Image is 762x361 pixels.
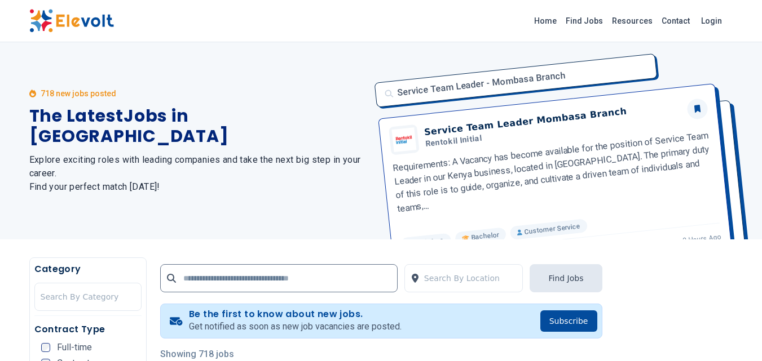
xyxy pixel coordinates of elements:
p: 718 new jobs posted [41,88,116,99]
h5: Contract Type [34,323,142,336]
h1: The Latest Jobs in [GEOGRAPHIC_DATA] [29,106,368,146]
a: Resources [607,12,657,30]
h4: Be the first to know about new jobs. [189,309,402,320]
p: Get notified as soon as new job vacancies are posted. [189,320,402,333]
button: Subscribe [540,310,597,332]
a: Contact [657,12,694,30]
img: Elevolt [29,9,114,33]
span: Full-time [57,343,92,352]
input: Full-time [41,343,50,352]
button: Find Jobs [530,264,602,292]
h5: Category [34,262,142,276]
h2: Explore exciting roles with leading companies and take the next big step in your career. Find you... [29,153,368,194]
a: Find Jobs [561,12,607,30]
a: Home [530,12,561,30]
a: Login [694,10,729,32]
p: Showing 718 jobs [160,347,602,361]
